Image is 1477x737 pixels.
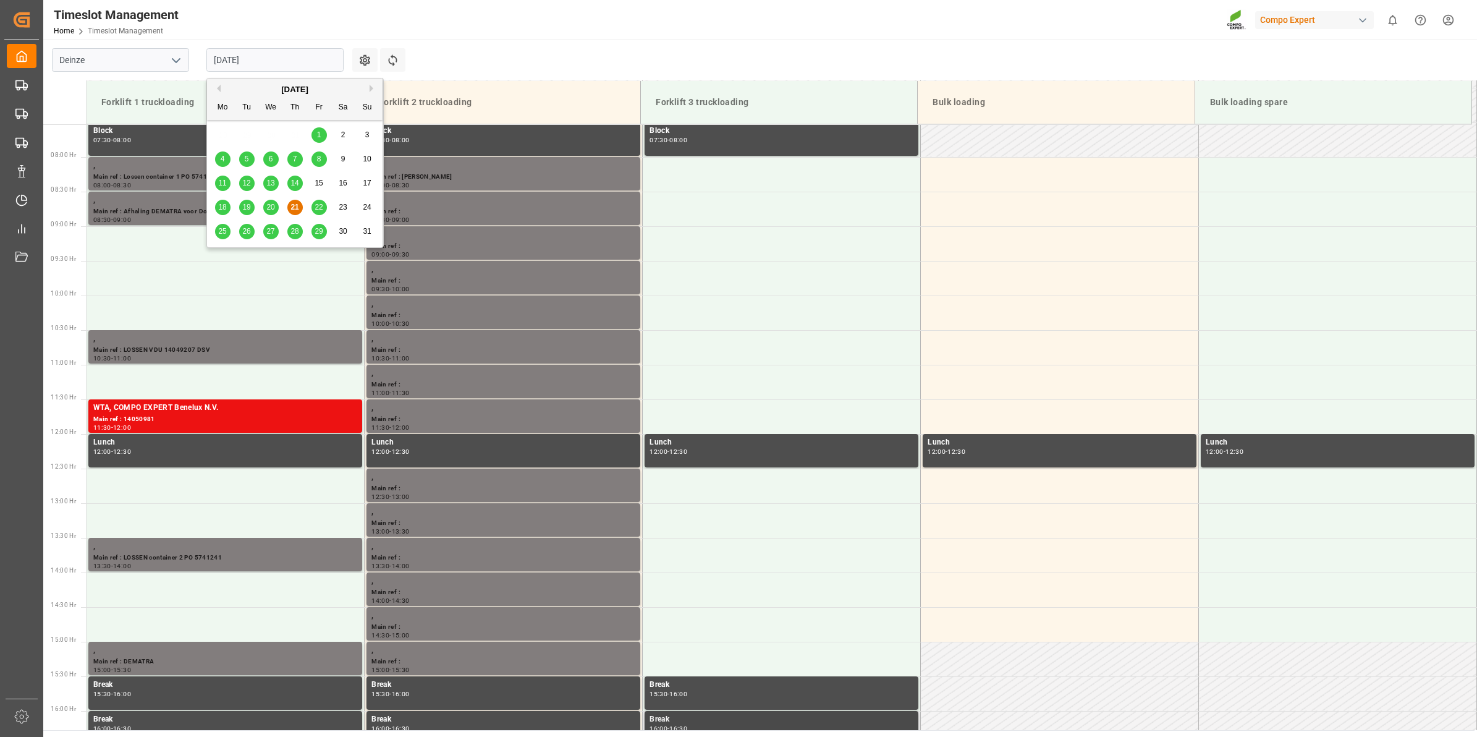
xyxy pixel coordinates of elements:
[215,151,231,167] div: Choose Monday, August 4th, 2025
[266,179,274,187] span: 13
[93,160,357,172] div: ,
[51,671,76,678] span: 15:30 Hr
[263,200,279,215] div: Choose Wednesday, August 20th, 2025
[51,463,76,470] span: 12:30 Hr
[651,91,907,114] div: Forklift 3 truckloading
[113,726,131,731] div: 16:30
[113,137,131,143] div: 08:00
[93,172,357,182] div: Main ref : Lossen container 1 PO 5741241
[54,6,179,24] div: Timeslot Management
[370,85,377,92] button: Next Month
[317,130,321,139] span: 1
[669,726,687,731] div: 16:30
[371,172,635,182] div: Main ref : [PERSON_NAME]
[392,390,410,396] div: 11:30
[315,179,323,187] span: 15
[290,227,298,236] span: 28
[287,151,303,167] div: Choose Thursday, August 7th, 2025
[93,207,357,217] div: Main ref : Afhaling DEMATRA voor Dockx 23 pal
[371,252,389,257] div: 09:00
[928,449,946,454] div: 12:00
[93,691,111,697] div: 15:30
[113,425,131,430] div: 12:00
[336,100,351,116] div: Sa
[51,394,76,401] span: 11:30 Hr
[336,151,351,167] div: Choose Saturday, August 9th, 2025
[371,529,389,534] div: 13:00
[360,176,375,191] div: Choose Sunday, August 17th, 2025
[93,667,111,673] div: 15:00
[363,179,371,187] span: 17
[93,644,357,657] div: ,
[93,345,357,356] div: Main ref : LOSSEN VDU 14049207 DSV
[336,176,351,191] div: Choose Saturday, August 16th, 2025
[311,200,327,215] div: Choose Friday, August 22nd, 2025
[339,179,347,187] span: 16
[365,130,370,139] span: 3
[111,356,113,361] div: -
[371,471,635,484] div: ,
[371,726,389,731] div: 16:00
[51,705,76,712] span: 16:00 Hr
[51,255,76,262] span: 09:30 Hr
[239,176,255,191] div: Choose Tuesday, August 12th, 2025
[650,691,667,697] div: 15:30
[51,636,76,643] span: 15:00 Hr
[650,449,667,454] div: 12:00
[263,151,279,167] div: Choose Wednesday, August 6th, 2025
[51,567,76,574] span: 14:00 Hr
[113,691,131,697] div: 16:00
[371,437,635,449] div: Lunch
[96,91,353,114] div: Forklift 1 truckloading
[218,227,226,236] span: 25
[392,425,410,430] div: 12:00
[946,449,947,454] div: -
[389,321,391,326] div: -
[374,91,630,114] div: Forklift 2 truckloading
[371,414,635,425] div: Main ref :
[336,127,351,143] div: Choose Saturday, August 2nd, 2025
[371,494,389,500] div: 12:30
[113,217,131,223] div: 09:00
[51,186,76,193] span: 08:30 Hr
[51,221,76,228] span: 09:00 Hr
[371,367,635,380] div: ,
[93,425,111,430] div: 11:30
[371,518,635,529] div: Main ref :
[371,587,635,598] div: Main ref :
[389,286,391,292] div: -
[389,529,391,534] div: -
[263,176,279,191] div: Choose Wednesday, August 13th, 2025
[315,227,323,236] span: 29
[113,182,131,188] div: 08:30
[93,437,357,449] div: Lunch
[392,598,410,603] div: 14:30
[389,425,391,430] div: -
[389,449,391,454] div: -
[1379,6,1407,34] button: show 0 new notifications
[1224,449,1225,454] div: -
[669,449,687,454] div: 12:30
[242,179,250,187] span: 12
[363,203,371,211] span: 24
[1206,449,1224,454] div: 12:00
[215,200,231,215] div: Choose Monday, August 18th, 2025
[650,726,667,731] div: 16:00
[650,714,913,726] div: Break
[215,176,231,191] div: Choose Monday, August 11th, 2025
[371,298,635,310] div: ,
[392,529,410,534] div: 13:30
[371,263,635,276] div: ,
[371,356,389,361] div: 10:30
[392,449,410,454] div: 12:30
[371,390,389,396] div: 11:00
[93,726,111,731] div: 16:00
[650,125,913,137] div: Block
[166,51,185,70] button: open menu
[392,563,410,569] div: 14:00
[93,679,357,691] div: Break
[371,575,635,587] div: ,
[371,194,635,207] div: ,
[1255,8,1379,32] button: Compo Expert
[667,726,669,731] div: -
